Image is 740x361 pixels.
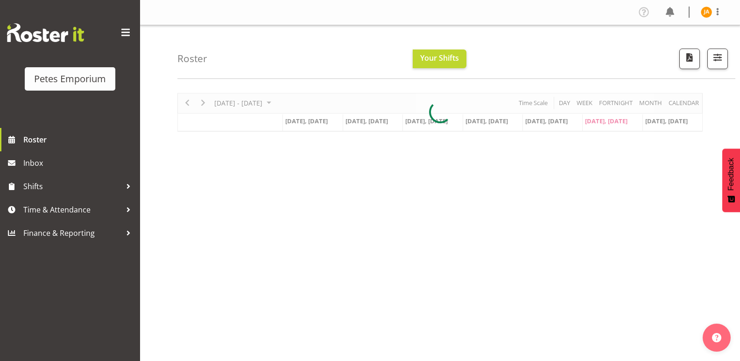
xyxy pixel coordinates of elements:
[34,72,106,86] div: Petes Emporium
[413,50,466,68] button: Your Shifts
[23,156,135,170] span: Inbox
[23,226,121,240] span: Finance & Reporting
[707,49,728,69] button: Filter Shifts
[420,53,459,63] span: Your Shifts
[701,7,712,18] img: jeseryl-armstrong10788.jpg
[7,23,84,42] img: Rosterit website logo
[722,149,740,212] button: Feedback - Show survey
[679,49,700,69] button: Download a PDF of the roster according to the set date range.
[727,158,735,191] span: Feedback
[23,133,135,147] span: Roster
[177,53,207,64] h4: Roster
[23,179,121,193] span: Shifts
[23,203,121,217] span: Time & Attendance
[712,333,721,342] img: help-xxl-2.png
